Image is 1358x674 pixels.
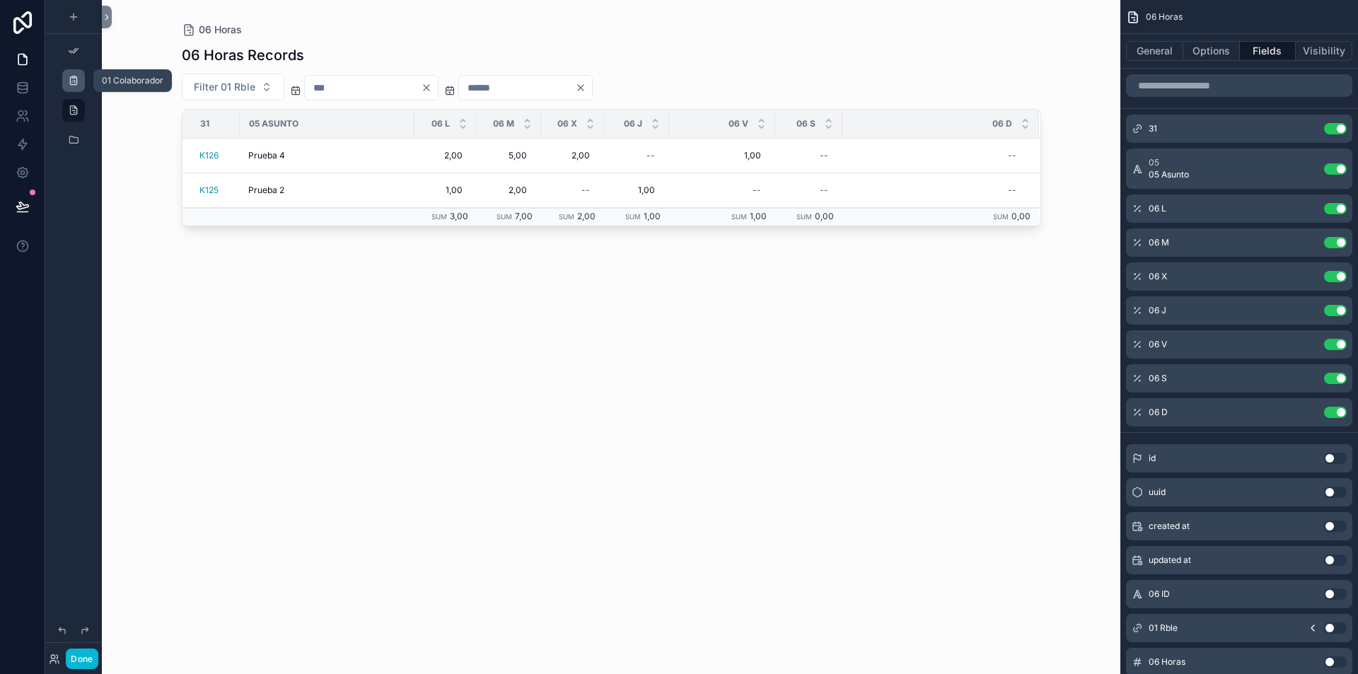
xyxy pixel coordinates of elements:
button: Visibility [1296,41,1352,61]
span: 06 X [557,118,577,129]
span: 06 S [1149,373,1167,384]
span: 06 X [1149,271,1167,282]
span: 06 Horas [1146,11,1183,23]
span: 0,00 [815,211,834,221]
span: 7,00 [515,211,533,221]
span: 06 V [1149,339,1167,350]
button: Done [66,649,98,669]
span: 2,00 [577,211,596,221]
span: 05 [1149,157,1189,168]
span: 31 [1149,123,1157,134]
span: 05 Asunto [1149,169,1189,180]
button: General [1126,41,1183,61]
span: 06 S [796,118,816,129]
small: Sum [559,213,574,221]
span: id [1149,453,1156,464]
small: Sum [625,213,641,221]
span: 01 Colaborador [102,75,163,86]
span: 0,00 [1011,211,1031,221]
span: 06 ID [1149,588,1170,600]
button: Fields [1240,41,1296,61]
span: 06 J [624,118,642,129]
span: 06 L [1149,203,1166,214]
span: 05 Asunto [249,118,298,129]
small: Sum [497,213,512,221]
span: 06 M [1149,237,1169,248]
span: 1,00 [644,211,661,221]
small: Sum [796,213,812,221]
span: 3,00 [450,211,468,221]
small: Sum [993,213,1009,221]
span: updated at [1149,554,1191,566]
small: Sum [431,213,447,221]
span: 01 Rble [1149,622,1178,634]
span: 1,00 [750,211,767,221]
span: uuid [1149,487,1166,498]
span: 06 V [729,118,748,129]
span: 06 M [493,118,514,129]
span: 06 D [1149,407,1168,418]
small: Sum [731,213,747,221]
span: 31 [200,118,209,129]
span: created at [1149,521,1190,532]
span: 06 D [992,118,1012,129]
button: Options [1183,41,1240,61]
span: 06 J [1149,305,1166,316]
span: 06 L [431,118,450,129]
